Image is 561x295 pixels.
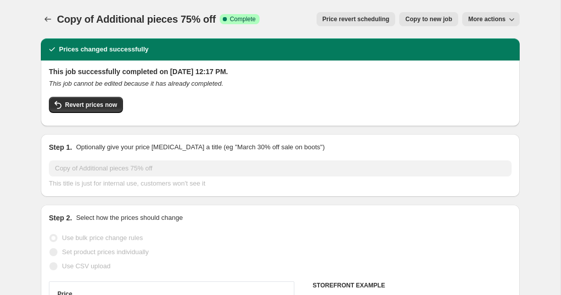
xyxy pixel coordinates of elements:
h2: Prices changed successfully [59,44,149,54]
span: This title is just for internal use, customers won't see it [49,180,205,187]
input: 30% off holiday sale [49,160,512,176]
h6: STOREFRONT EXAMPLE [313,281,512,289]
button: Copy to new job [399,12,458,26]
span: Copy of Additional pieces 75% off [57,14,216,25]
span: Use CSV upload [62,262,110,270]
h2: Step 1. [49,142,72,152]
i: This job cannot be edited because it has already completed. [49,80,223,87]
p: Select how the prices should change [76,213,183,223]
button: More actions [462,12,520,26]
span: Copy to new job [405,15,452,23]
span: Set product prices individually [62,248,149,256]
button: Revert prices now [49,97,123,113]
h2: Step 2. [49,213,72,223]
button: Price revert scheduling [317,12,396,26]
span: Price revert scheduling [323,15,390,23]
h2: This job successfully completed on [DATE] 12:17 PM. [49,67,512,77]
span: Complete [230,15,256,23]
p: Optionally give your price [MEDICAL_DATA] a title (eg "March 30% off sale on boots") [76,142,325,152]
span: More actions [468,15,506,23]
span: Use bulk price change rules [62,234,143,242]
button: Price change jobs [41,12,55,26]
span: Revert prices now [65,101,117,109]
